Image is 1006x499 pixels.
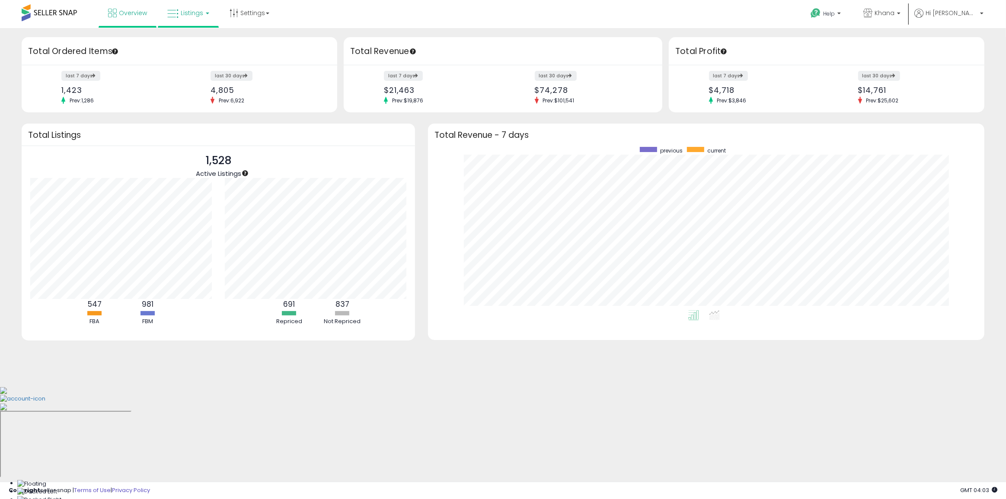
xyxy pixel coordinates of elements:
[119,9,147,17] span: Overview
[858,71,900,81] label: last 30 days
[707,147,726,154] span: current
[122,318,174,326] div: FBM
[539,97,579,104] span: Prev: $101,541
[283,299,295,309] b: 691
[61,86,172,95] div: 1,423
[350,45,656,57] h3: Total Revenue
[810,8,821,19] i: Get Help
[875,9,894,17] span: Khana
[88,299,102,309] b: 547
[17,488,57,496] img: Docked Left
[196,153,241,169] p: 1,528
[335,299,349,309] b: 837
[17,480,46,488] img: Floating
[926,9,977,17] span: Hi [PERSON_NAME]
[804,1,850,28] a: Help
[28,132,409,138] h3: Total Listings
[823,10,835,17] span: Help
[384,71,423,81] label: last 7 days
[384,86,497,95] div: $21,463
[535,71,577,81] label: last 30 days
[858,86,969,95] div: $14,761
[713,97,751,104] span: Prev: $3,846
[720,48,728,55] div: Tooltip anchor
[111,48,119,55] div: Tooltip anchor
[675,45,978,57] h3: Total Profit
[214,97,249,104] span: Prev: 6,922
[196,169,241,178] span: Active Listings
[709,86,820,95] div: $4,718
[142,299,153,309] b: 981
[709,71,748,81] label: last 7 days
[241,169,249,177] div: Tooltip anchor
[263,318,315,326] div: Repriced
[409,48,417,55] div: Tooltip anchor
[65,97,98,104] span: Prev: 1,286
[535,86,648,95] div: $74,278
[862,97,903,104] span: Prev: $25,602
[316,318,368,326] div: Not Repriced
[211,71,252,81] label: last 30 days
[660,147,683,154] span: previous
[28,45,331,57] h3: Total Ordered Items
[914,9,984,28] a: Hi [PERSON_NAME]
[434,132,978,138] h3: Total Revenue - 7 days
[211,86,322,95] div: 4,805
[69,318,121,326] div: FBA
[61,71,100,81] label: last 7 days
[181,9,203,17] span: Listings
[388,97,428,104] span: Prev: $19,876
